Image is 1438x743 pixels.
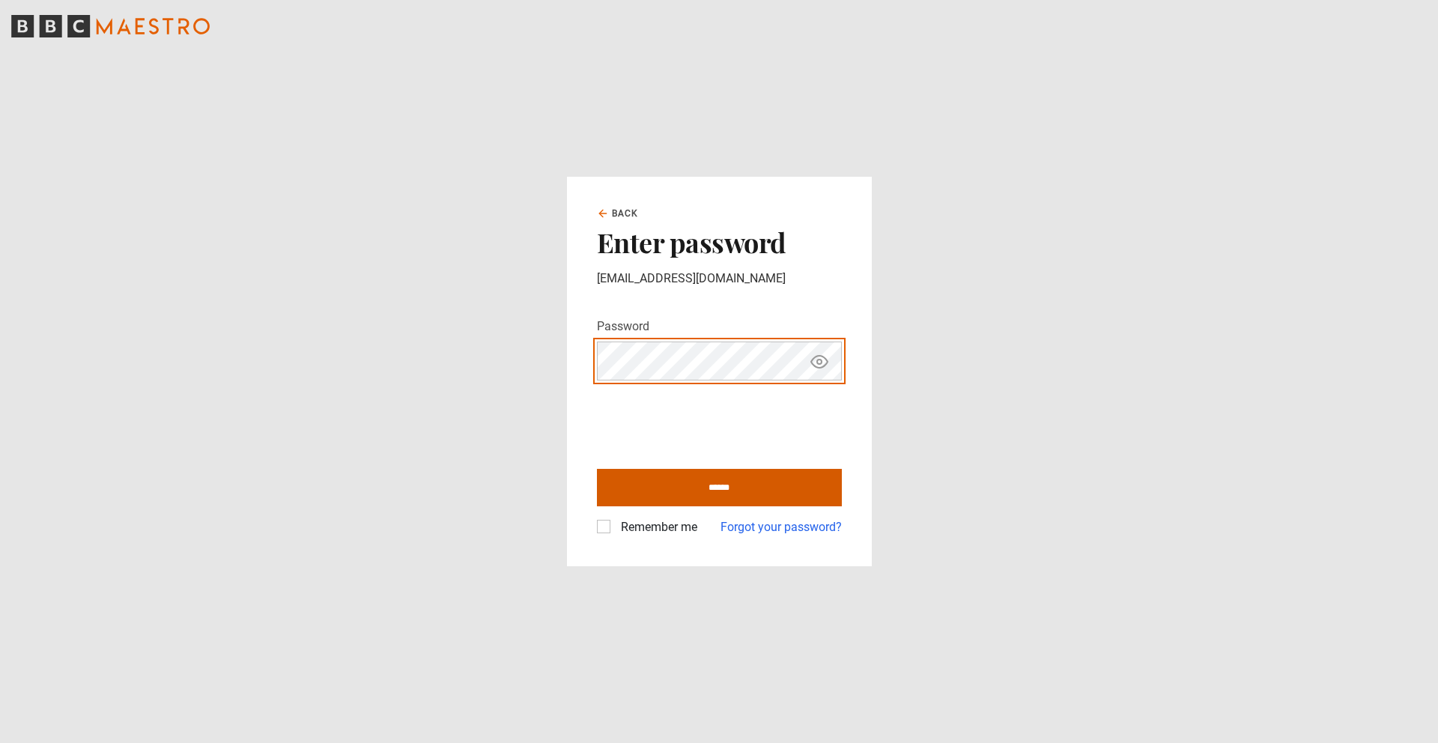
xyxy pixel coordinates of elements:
span: Back [612,207,639,220]
iframe: To enrich screen reader interactions, please activate Accessibility in Grammarly extension settings [597,392,825,451]
label: Password [597,318,649,336]
svg: BBC Maestro [11,15,210,37]
h2: Enter password [597,226,842,258]
p: [EMAIL_ADDRESS][DOMAIN_NAME] [597,270,842,288]
a: Back [597,207,639,220]
label: Remember me [615,518,697,536]
button: Show password [807,348,832,374]
a: Forgot your password? [720,518,842,536]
